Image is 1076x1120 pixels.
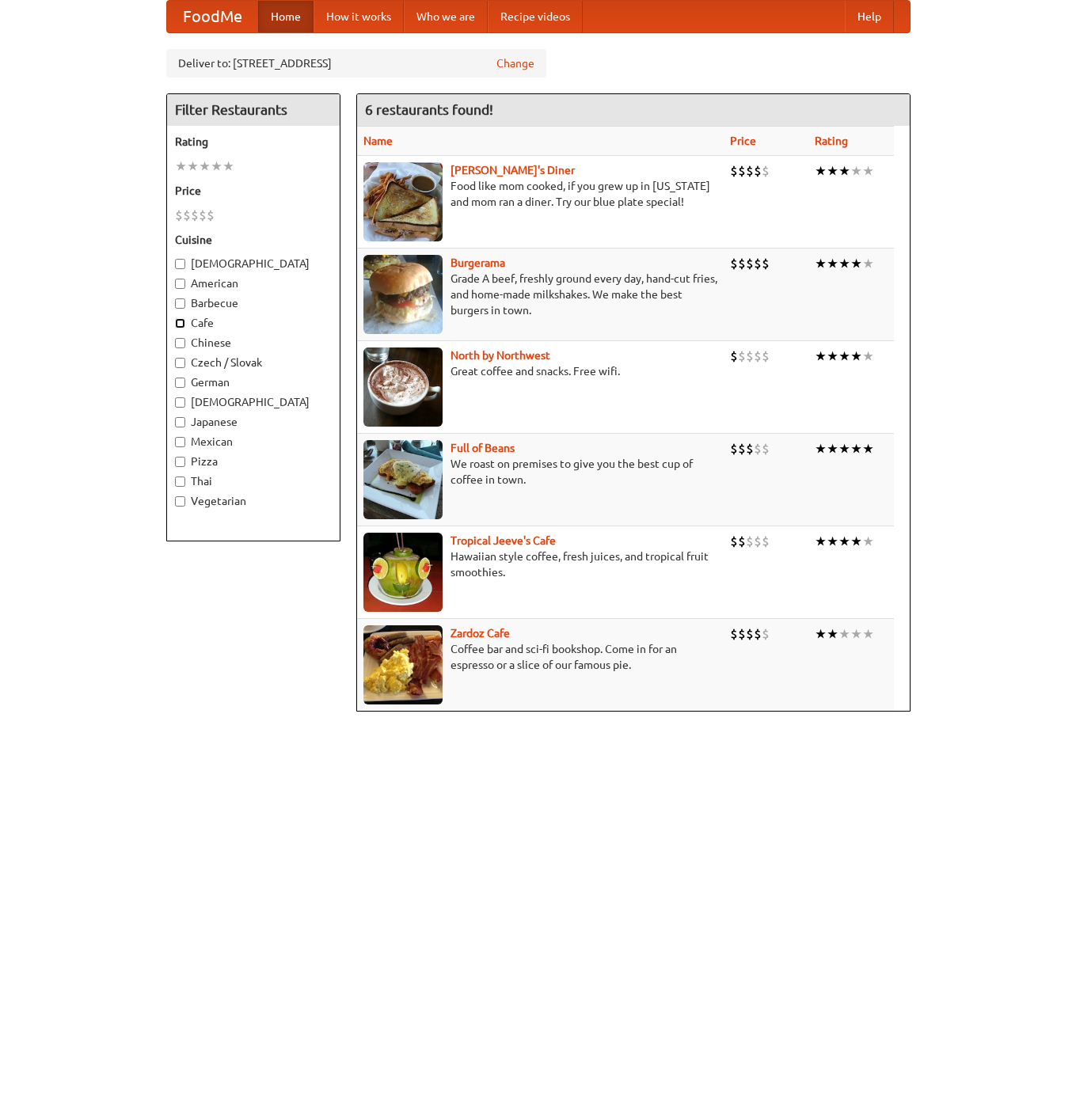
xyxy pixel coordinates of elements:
[754,625,762,643] li: $
[363,456,717,488] p: We roast on premises to give you the best cup of coffee in town.
[175,417,185,427] input: Japanese
[175,454,332,469] label: Pizza
[738,625,746,643] li: $
[175,279,185,289] input: American
[187,158,199,175] li: ★
[762,255,770,272] li: $
[175,134,332,150] h5: Rating
[730,255,738,272] li: $
[738,440,746,457] li: $
[363,440,443,519] img: beans.jpg
[175,338,185,348] input: Chinese
[850,533,862,550] li: ★
[862,625,874,643] li: ★
[850,162,862,180] li: ★
[199,158,211,175] li: ★
[754,533,762,550] li: $
[754,162,762,180] li: $
[850,625,862,643] li: ★
[738,162,746,180] li: $
[451,349,550,362] a: North by Northwest
[175,358,185,368] input: Czech / Slovak
[451,164,575,177] a: [PERSON_NAME]'s Diner
[488,1,583,32] a: Recipe videos
[175,374,332,390] label: German
[730,347,738,365] li: $
[363,549,717,580] p: Hawaiian style coffee, fresh juices, and tropical fruit smoothies.
[166,49,546,78] div: Deliver to: [STREET_ADDRESS]
[175,414,332,430] label: Japanese
[363,363,717,379] p: Great coffee and snacks. Free wifi.
[175,183,332,199] h5: Price
[838,440,850,457] li: ★
[838,255,850,272] li: ★
[827,255,838,272] li: ★
[762,440,770,457] li: $
[815,440,827,457] li: ★
[730,533,738,550] li: $
[175,259,185,269] input: [DEMOGRAPHIC_DATA]
[222,158,234,175] li: ★
[451,627,510,640] a: Zardoz Cafe
[738,533,746,550] li: $
[815,255,827,272] li: ★
[762,347,770,365] li: $
[175,298,185,309] input: Barbecue
[363,271,717,318] p: Grade A beef, freshly ground every day, hand-cut fries, and home-made milkshakes. We make the bes...
[175,437,185,447] input: Mexican
[211,158,222,175] li: ★
[850,255,862,272] li: ★
[850,347,862,365] li: ★
[746,625,754,643] li: $
[363,135,393,147] a: Name
[815,135,848,147] a: Rating
[730,440,738,457] li: $
[862,533,874,550] li: ★
[862,162,874,180] li: ★
[363,255,443,334] img: burgerama.jpg
[175,158,187,175] li: ★
[845,1,894,32] a: Help
[451,442,515,454] a: Full of Beans
[862,440,874,457] li: ★
[175,397,185,408] input: [DEMOGRAPHIC_DATA]
[207,207,215,224] li: $
[175,457,185,467] input: Pizza
[258,1,314,32] a: Home
[827,162,838,180] li: ★
[762,533,770,550] li: $
[175,295,332,311] label: Barbecue
[496,55,534,71] a: Change
[451,534,556,547] a: Tropical Jeeve's Cafe
[175,335,332,351] label: Chinese
[175,355,332,370] label: Czech / Slovak
[451,256,505,269] a: Burgerama
[730,162,738,180] li: $
[730,625,738,643] li: $
[862,347,874,365] li: ★
[175,496,185,507] input: Vegetarian
[175,493,332,509] label: Vegetarian
[827,533,838,550] li: ★
[815,162,827,180] li: ★
[762,625,770,643] li: $
[175,473,332,489] label: Thai
[746,440,754,457] li: $
[838,533,850,550] li: ★
[404,1,488,32] a: Who we are
[738,255,746,272] li: $
[827,347,838,365] li: ★
[838,162,850,180] li: ★
[363,625,443,704] img: zardoz.jpg
[167,94,340,126] h4: Filter Restaurants
[746,255,754,272] li: $
[183,207,191,224] li: $
[815,347,827,365] li: ★
[363,178,717,210] p: Food like mom cooked, if you grew up in [US_STATE] and mom ran a diner. Try our blue plate special!
[175,378,185,388] input: German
